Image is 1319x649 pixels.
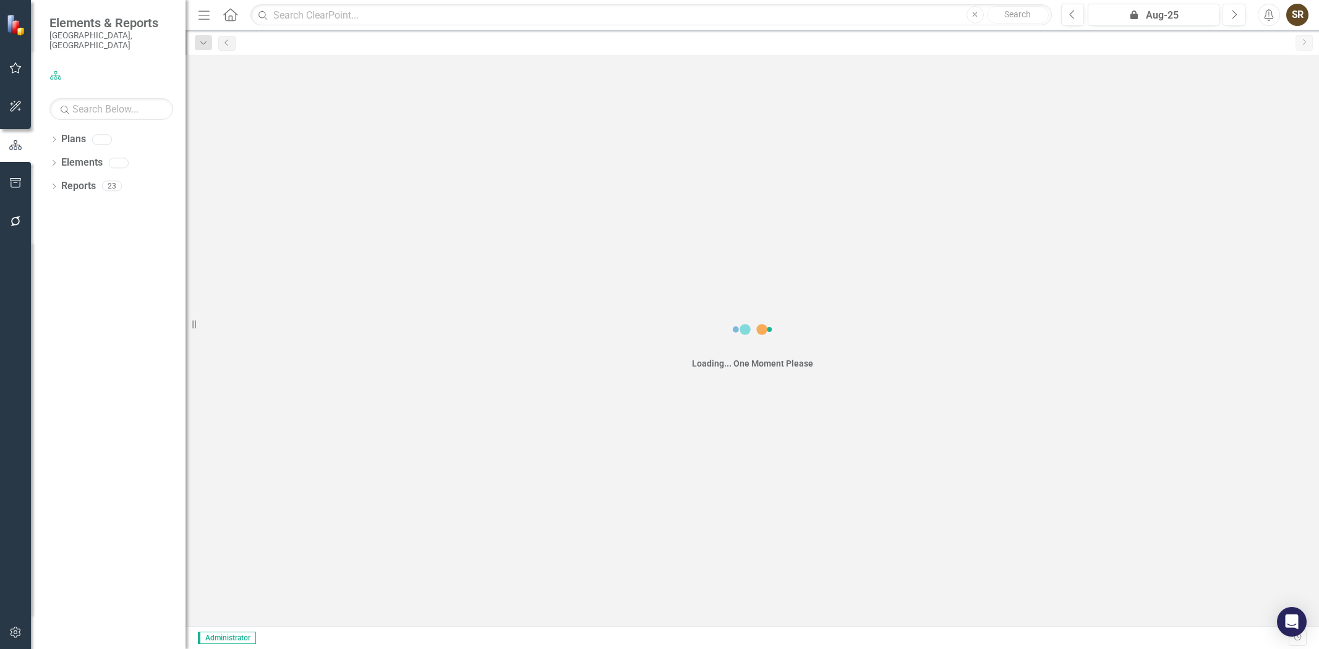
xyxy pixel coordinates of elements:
[250,4,1052,26] input: Search ClearPoint...
[1088,4,1219,26] button: Aug-25
[1286,4,1308,26] button: SR
[692,357,813,370] div: Loading... One Moment Please
[49,15,173,30] span: Elements & Reports
[61,132,86,146] a: Plans
[49,98,173,120] input: Search Below...
[102,181,122,192] div: 23
[61,156,103,170] a: Elements
[49,30,173,51] small: [GEOGRAPHIC_DATA], [GEOGRAPHIC_DATA]
[6,14,28,36] img: ClearPoint Strategy
[1277,607,1307,637] div: Open Intercom Messenger
[1004,9,1031,19] span: Search
[1092,8,1215,23] div: Aug-25
[61,179,96,193] a: Reports
[987,6,1049,23] button: Search
[198,632,256,644] span: Administrator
